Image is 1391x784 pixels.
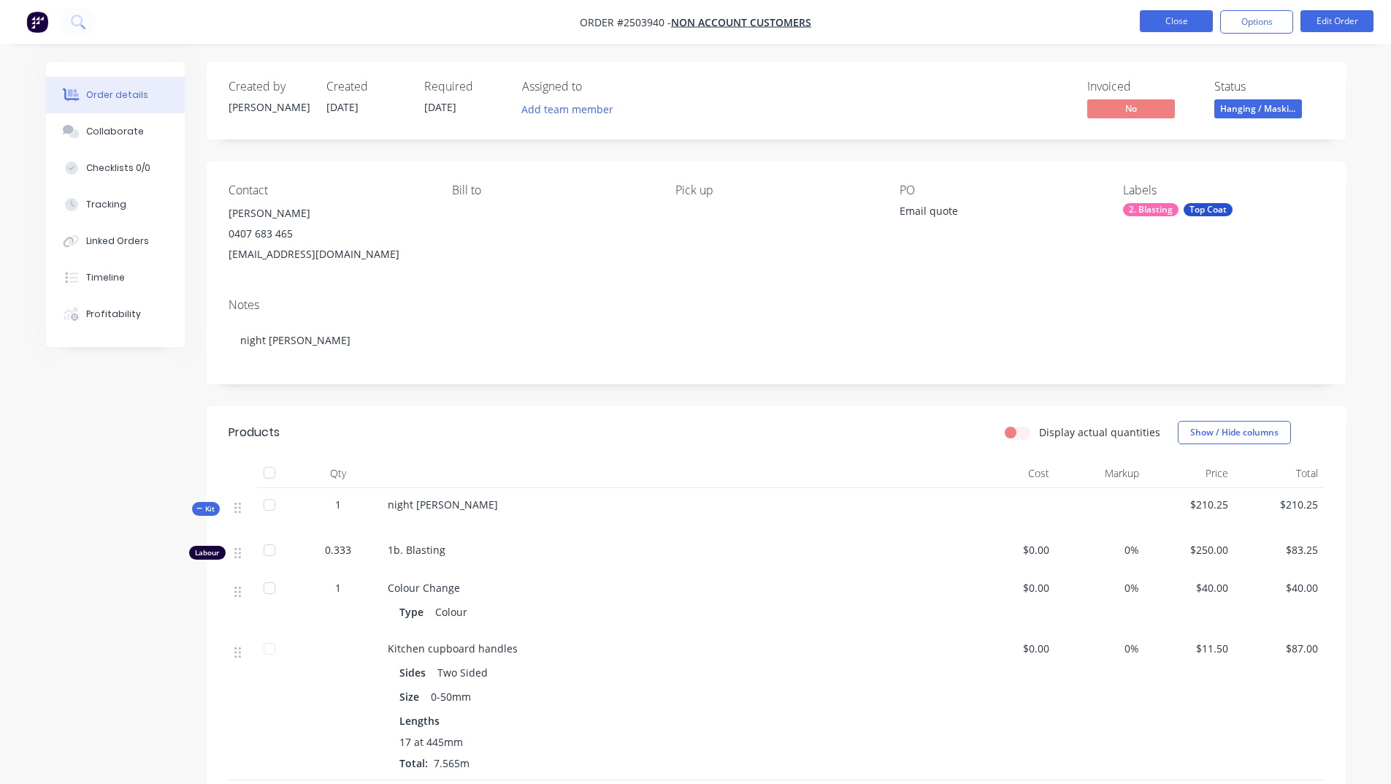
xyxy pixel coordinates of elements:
div: [PERSON_NAME]0407 683 465[EMAIL_ADDRESS][DOMAIN_NAME] [229,203,429,264]
button: Checklists 0/0 [46,150,185,186]
div: 2. Blasting [1123,203,1179,216]
span: 17 at 445mm [399,734,463,750]
div: Kit [192,502,220,516]
button: Collaborate [46,113,185,150]
span: $0.00 [972,580,1050,595]
span: Hanging / Maski... [1214,99,1302,118]
span: $87.00 [1240,641,1318,656]
div: Labour [189,546,226,560]
span: No [1087,99,1175,118]
button: Profitability [46,296,185,332]
div: night [PERSON_NAME] [229,318,1324,362]
button: Linked Orders [46,223,185,259]
span: Kitchen cupboard handles [388,642,518,655]
div: Qty [294,459,382,488]
span: [DATE] [326,100,359,114]
div: Linked Orders [86,235,149,248]
div: Products [229,424,280,441]
span: Lengths [399,713,440,728]
div: Bill to [452,183,652,197]
div: Colour [429,601,473,623]
div: Assigned to [522,80,668,94]
span: $250.00 [1151,542,1229,557]
div: Timeline [86,271,125,284]
div: Top Coat [1184,203,1233,216]
div: Notes [229,298,1324,312]
button: Add team member [522,99,621,119]
div: Profitability [86,308,141,321]
span: 7.565m [428,756,475,770]
span: $0.00 [972,641,1050,656]
div: Size [399,686,425,707]
div: Invoiced [1087,80,1197,94]
div: Created by [229,80,309,94]
div: Collaborate [86,125,144,138]
span: 1 [335,580,341,595]
button: Tracking [46,186,185,223]
div: Total [1234,459,1324,488]
div: Required [424,80,505,94]
button: Show / Hide columns [1178,421,1291,444]
div: [PERSON_NAME] [229,203,429,224]
span: $40.00 [1240,580,1318,595]
span: night [PERSON_NAME] [388,498,498,511]
div: Sides [399,662,432,683]
span: 1b. Blasting [388,543,445,557]
div: Pick up [675,183,875,197]
div: Type [399,601,429,623]
div: Contact [229,183,429,197]
span: 0.333 [325,542,351,557]
span: Order #2503940 - [580,15,671,29]
span: $210.25 [1240,497,1318,512]
div: Checklists 0/0 [86,161,150,175]
span: 1 [335,497,341,512]
span: $0.00 [972,542,1050,557]
span: 0% [1061,580,1139,595]
div: Price [1145,459,1235,488]
button: Options [1220,10,1293,34]
div: Status [1214,80,1324,94]
div: Email quote [900,203,1082,224]
button: Hanging / Maski... [1214,99,1302,121]
span: $40.00 [1151,580,1229,595]
span: [DATE] [424,100,456,114]
div: Markup [1055,459,1145,488]
span: Colour Change [388,581,460,595]
div: 0407 683 465 [229,224,429,244]
div: PO [900,183,1100,197]
div: Two Sided [432,662,494,683]
div: Order details [86,88,148,102]
a: Non account customers [671,15,811,29]
div: Created [326,80,407,94]
div: Tracking [86,198,126,211]
span: $83.25 [1240,542,1318,557]
span: Total: [399,756,428,770]
button: Add team member [513,99,621,119]
span: $210.25 [1151,497,1229,512]
button: Edit Order [1300,10,1373,32]
div: 0-50mm [425,686,477,707]
button: Timeline [46,259,185,296]
div: [EMAIL_ADDRESS][DOMAIN_NAME] [229,244,429,264]
span: 0% [1061,542,1139,557]
div: [PERSON_NAME] [229,99,309,115]
span: 0% [1061,641,1139,656]
button: Order details [46,77,185,113]
div: Labels [1123,183,1323,197]
button: Close [1140,10,1213,32]
img: Factory [26,11,48,33]
span: Kit [196,503,215,514]
span: $11.50 [1151,641,1229,656]
label: Display actual quantities [1039,425,1160,440]
div: Cost [966,459,1056,488]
